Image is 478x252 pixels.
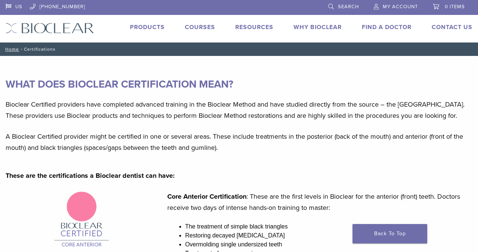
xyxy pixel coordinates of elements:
[19,47,24,51] span: /
[235,23,273,31] a: Resources
[167,191,472,213] p: : These are the first levels in Bioclear for the anterior (front) teeth. Doctors receive two days...
[6,131,472,153] p: A Bioclear Certified provider might be certified in one or several areas. These include treatment...
[294,23,342,31] a: Why Bioclear
[353,224,427,243] a: Back To Top
[130,23,165,31] a: Products
[185,23,215,31] a: Courses
[6,99,472,121] p: Bioclear Certified providers have completed advanced training in the Bioclear Method and have stu...
[6,75,472,93] h3: WHAT DOES BIOCLEAR CERTIFICATION MEAN?
[338,4,359,10] span: Search
[445,4,465,10] span: 0 items
[3,47,19,52] a: Home
[362,23,412,31] a: Find A Doctor
[185,222,472,231] li: The treatment of simple black triangles
[6,23,94,34] img: Bioclear
[383,4,418,10] span: My Account
[6,171,175,180] strong: These are the certifications a Bioclear dentist can have:
[432,23,472,31] a: Contact Us
[185,231,472,240] li: Restoring decayed [MEDICAL_DATA]
[167,192,246,201] strong: Core Anterior Certification
[185,240,472,249] li: Overmolding single undersized teeth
